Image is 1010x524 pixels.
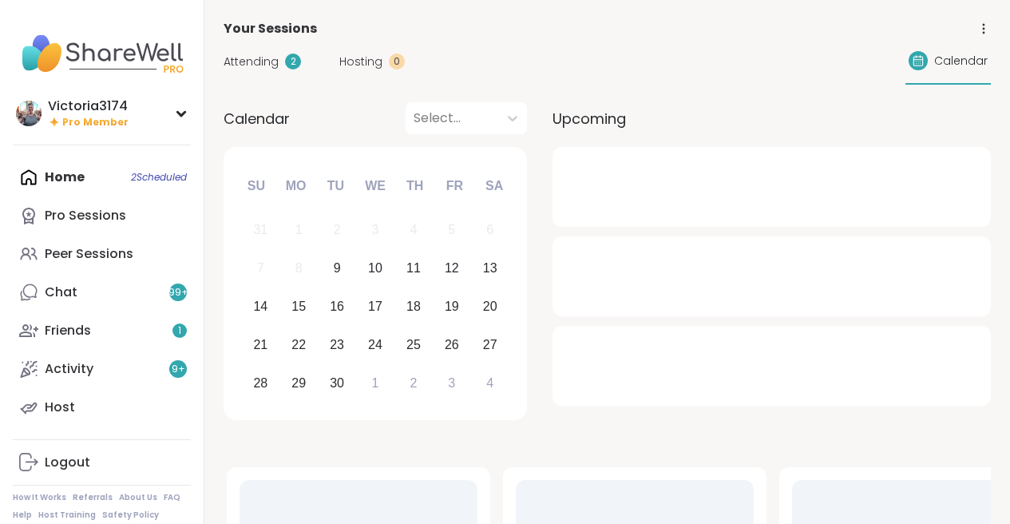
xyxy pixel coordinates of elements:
div: Choose Sunday, September 28th, 2025 [244,366,278,400]
div: Th [398,169,433,204]
div: 1 [372,372,379,394]
div: Choose Thursday, October 2nd, 2025 [397,366,431,400]
div: Choose Friday, September 19th, 2025 [434,290,469,324]
div: Choose Tuesday, September 9th, 2025 [320,252,354,286]
div: Friends [45,322,91,339]
div: 19 [445,296,459,317]
div: 18 [406,296,421,317]
div: 10 [368,257,382,279]
div: 30 [330,372,344,394]
div: Activity [45,360,93,378]
span: Calendar [934,53,988,69]
div: 5 [448,219,455,240]
div: Choose Saturday, October 4th, 2025 [473,366,507,400]
div: 22 [291,334,306,355]
div: 2 [334,219,341,240]
span: Hosting [339,54,382,70]
div: Su [239,169,274,204]
div: Choose Sunday, September 14th, 2025 [244,290,278,324]
div: Pro Sessions [45,207,126,224]
a: Friends1 [13,312,191,350]
div: Choose Thursday, September 11th, 2025 [397,252,431,286]
img: ShareWell Nav Logo [13,26,191,81]
div: Not available Monday, September 8th, 2025 [282,252,316,286]
div: Choose Saturday, September 20th, 2025 [473,290,507,324]
div: 15 [291,296,306,317]
div: Choose Tuesday, September 23rd, 2025 [320,327,354,362]
div: 16 [330,296,344,317]
div: 27 [483,334,497,355]
div: Not available Wednesday, September 3rd, 2025 [358,213,393,248]
div: 3 [448,372,455,394]
a: Chat99+ [13,273,191,312]
div: Not available Sunday, September 7th, 2025 [244,252,278,286]
div: Choose Tuesday, September 30th, 2025 [320,366,354,400]
div: Sa [477,169,512,204]
div: Choose Thursday, September 25th, 2025 [397,327,431,362]
div: 13 [483,257,497,279]
span: 9 + [172,363,185,376]
div: Choose Monday, September 15th, 2025 [282,290,316,324]
div: Host [45,399,75,416]
span: Pro Member [62,116,129,129]
div: Fr [437,169,472,204]
div: 8 [295,257,303,279]
div: Choose Friday, September 26th, 2025 [434,327,469,362]
div: 17 [368,296,382,317]
div: 28 [253,372,267,394]
div: 2 [285,54,301,69]
div: 12 [445,257,459,279]
div: Choose Wednesday, September 17th, 2025 [358,290,393,324]
div: 1 [295,219,303,240]
a: Help [13,510,32,521]
div: 0 [389,54,405,69]
div: Not available Sunday, August 31st, 2025 [244,213,278,248]
div: 4 [410,219,417,240]
div: Not available Friday, September 5th, 2025 [434,213,469,248]
span: Calendar [224,108,290,129]
div: 24 [368,334,382,355]
div: 9 [334,257,341,279]
a: FAQ [164,492,180,503]
div: 3 [372,219,379,240]
a: Referrals [73,492,113,503]
div: We [358,169,393,204]
div: Choose Monday, September 29th, 2025 [282,366,316,400]
div: 11 [406,257,421,279]
div: Choose Saturday, September 13th, 2025 [473,252,507,286]
div: Choose Friday, October 3rd, 2025 [434,366,469,400]
div: Choose Wednesday, September 24th, 2025 [358,327,393,362]
div: Peer Sessions [45,245,133,263]
div: 7 [257,257,264,279]
div: 26 [445,334,459,355]
a: Host Training [38,510,96,521]
div: Choose Saturday, September 27th, 2025 [473,327,507,362]
div: 2 [410,372,417,394]
div: Choose Wednesday, September 10th, 2025 [358,252,393,286]
div: Victoria3174 [48,97,129,115]
a: Host [13,388,191,427]
img: Victoria3174 [16,101,42,126]
div: 29 [291,372,306,394]
span: Upcoming [553,108,626,129]
span: 1 [178,324,181,338]
a: Peer Sessions [13,235,191,273]
div: Choose Wednesday, October 1st, 2025 [358,366,393,400]
div: 4 [486,372,493,394]
div: 23 [330,334,344,355]
div: 6 [486,219,493,240]
div: month 2025-09 [241,211,509,402]
span: 99 + [168,286,188,300]
div: Not available Monday, September 1st, 2025 [282,213,316,248]
div: Not available Saturday, September 6th, 2025 [473,213,507,248]
div: Choose Thursday, September 18th, 2025 [397,290,431,324]
div: Mo [278,169,313,204]
a: Safety Policy [102,510,159,521]
div: Tu [318,169,353,204]
a: Logout [13,443,191,482]
a: Pro Sessions [13,196,191,235]
a: About Us [119,492,157,503]
div: Not available Tuesday, September 2nd, 2025 [320,213,354,248]
div: Choose Friday, September 12th, 2025 [434,252,469,286]
span: Attending [224,54,279,70]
